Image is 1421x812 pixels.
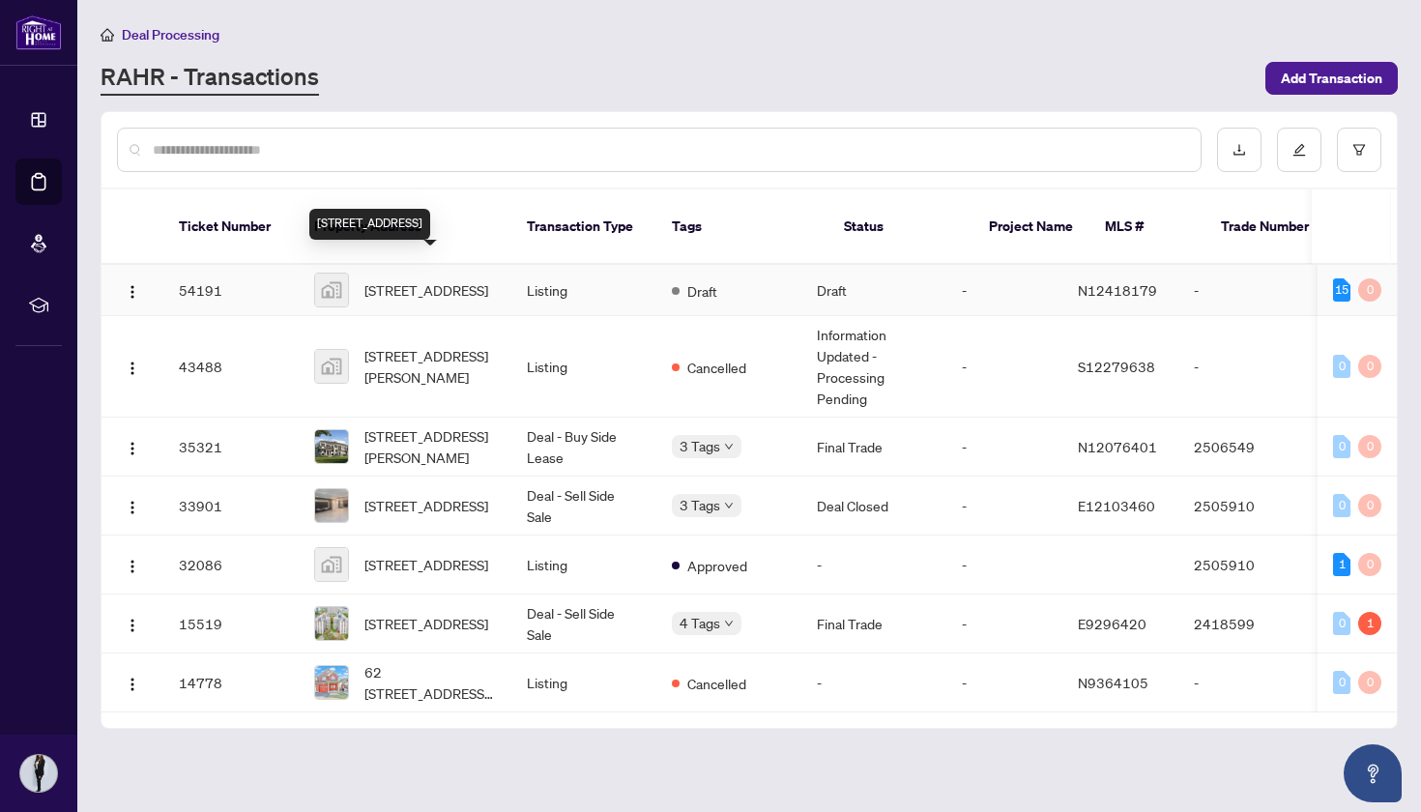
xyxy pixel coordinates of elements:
[117,667,148,698] button: Logo
[724,442,734,451] span: down
[1089,189,1205,265] th: MLS #
[801,594,946,653] td: Final Trade
[15,14,62,50] img: logo
[511,477,656,536] td: Deal - Sell Side Sale
[1358,494,1381,517] div: 0
[1344,744,1402,802] button: Open asap
[315,548,348,581] img: thumbnail-img
[687,555,747,576] span: Approved
[1178,477,1314,536] td: 2505910
[1333,612,1350,635] div: 0
[309,209,430,240] div: [STREET_ADDRESS]
[1078,281,1157,299] span: N12418179
[946,316,1062,418] td: -
[1337,128,1381,172] button: filter
[724,501,734,510] span: down
[163,594,299,653] td: 15519
[125,500,140,515] img: Logo
[315,274,348,306] img: thumbnail-img
[1333,494,1350,517] div: 0
[315,666,348,699] img: thumbnail-img
[946,536,1062,594] td: -
[946,653,1062,712] td: -
[656,189,828,265] th: Tags
[946,418,1062,477] td: -
[511,189,656,265] th: Transaction Type
[1358,278,1381,302] div: 0
[1178,316,1314,418] td: -
[1232,143,1246,157] span: download
[973,189,1089,265] th: Project Name
[163,418,299,477] td: 35321
[801,418,946,477] td: Final Trade
[724,619,734,628] span: down
[687,357,746,378] span: Cancelled
[101,28,114,42] span: home
[1078,497,1155,514] span: E12103460
[117,275,148,305] button: Logo
[511,418,656,477] td: Deal - Buy Side Lease
[1333,553,1350,576] div: 1
[163,536,299,594] td: 32086
[364,554,488,575] span: [STREET_ADDRESS]
[1281,63,1382,94] span: Add Transaction
[1358,553,1381,576] div: 0
[1178,265,1314,316] td: -
[1217,128,1261,172] button: download
[1178,653,1314,712] td: -
[125,559,140,574] img: Logo
[1078,438,1157,455] span: N12076401
[101,61,319,96] a: RAHR - Transactions
[801,536,946,594] td: -
[801,265,946,316] td: Draft
[125,441,140,456] img: Logo
[1358,671,1381,694] div: 0
[117,608,148,639] button: Logo
[163,653,299,712] td: 14778
[299,189,511,265] th: Property Address
[364,425,496,468] span: [STREET_ADDRESS][PERSON_NAME]
[1358,355,1381,378] div: 0
[680,612,720,634] span: 4 Tags
[1352,143,1366,157] span: filter
[364,345,496,388] span: [STREET_ADDRESS][PERSON_NAME]
[1265,62,1398,95] button: Add Transaction
[315,489,348,522] img: thumbnail-img
[364,279,488,301] span: [STREET_ADDRESS]
[117,549,148,580] button: Logo
[801,316,946,418] td: Information Updated - Processing Pending
[511,316,656,418] td: Listing
[1292,143,1306,157] span: edit
[1358,435,1381,458] div: 0
[1078,615,1146,632] span: E9296420
[315,430,348,463] img: thumbnail-img
[1078,674,1148,691] span: N9364105
[946,594,1062,653] td: -
[1205,189,1341,265] th: Trade Number
[1358,612,1381,635] div: 1
[687,673,746,694] span: Cancelled
[364,613,488,634] span: [STREET_ADDRESS]
[122,26,219,43] span: Deal Processing
[511,653,656,712] td: Listing
[1333,278,1350,302] div: 15
[125,618,140,633] img: Logo
[364,661,496,704] span: 62 [STREET_ADDRESS][PERSON_NAME][PERSON_NAME]
[511,536,656,594] td: Listing
[20,755,57,792] img: Profile Icon
[125,361,140,376] img: Logo
[315,350,348,383] img: thumbnail-img
[117,351,148,382] button: Logo
[163,189,299,265] th: Ticket Number
[364,495,488,516] span: [STREET_ADDRESS]
[1078,358,1155,375] span: S12279638
[1178,418,1314,477] td: 2506549
[315,607,348,640] img: thumbnail-img
[1333,671,1350,694] div: 0
[946,265,1062,316] td: -
[1277,128,1321,172] button: edit
[1333,435,1350,458] div: 0
[163,316,299,418] td: 43488
[163,265,299,316] td: 54191
[801,653,946,712] td: -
